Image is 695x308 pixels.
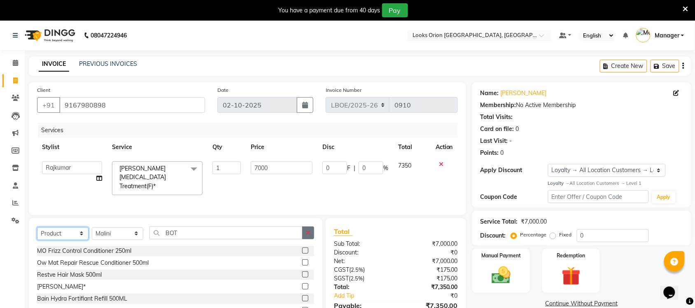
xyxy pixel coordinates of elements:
span: Total [334,227,353,236]
div: Discount: [328,248,396,257]
th: Price [246,138,317,156]
div: Restve Hair Mask 500ml [37,271,102,279]
label: Manual Payment [481,252,521,259]
span: % [383,164,388,173]
div: Apply Discount [480,166,548,175]
div: Card on file: [480,125,514,133]
div: 0 [516,125,519,133]
a: Continue Without Payment [474,299,689,308]
label: Invoice Number [326,86,361,94]
iframe: chat widget [660,275,687,300]
span: CGST [334,266,349,273]
div: ( ) [328,274,396,283]
label: Percentage [520,231,547,238]
div: Discount: [480,231,506,240]
input: Search by Name/Mobile/Email/Code [59,97,205,113]
div: ₹7,000.00 [521,217,547,226]
strong: Loyalty → [548,180,570,186]
span: F [347,164,350,173]
span: 2.5% [350,275,363,282]
img: Manager [636,28,651,42]
b: 08047224946 [91,24,127,47]
span: SGST [334,275,349,282]
button: +91 [37,97,60,113]
div: Points: [480,149,499,157]
th: Stylist [37,138,107,156]
div: - [510,137,512,145]
div: No Active Membership [480,101,683,110]
button: Pay [382,3,408,17]
input: Search or Scan [149,226,303,239]
button: Save [651,60,679,72]
img: _cash.svg [486,264,517,286]
div: You have a payment due from 40 days [279,6,380,15]
span: | [354,164,355,173]
div: All Location Customers → Level 1 [548,180,683,187]
div: 0 [501,149,504,157]
div: ₹7,350.00 [396,283,464,292]
th: Action [431,138,458,156]
button: Create New [600,60,647,72]
span: 2.5% [351,266,363,273]
div: Membership: [480,101,516,110]
th: Disc [317,138,393,156]
a: PREVIOUS INVOICES [79,60,137,68]
button: Apply [652,191,676,203]
label: Redemption [557,252,585,259]
th: Total [393,138,431,156]
div: ₹0 [407,292,464,300]
span: Manager [655,31,679,40]
th: Qty [208,138,246,156]
div: Sub Total: [328,240,396,248]
div: ₹175.00 [396,274,464,283]
div: ₹7,000.00 [396,257,464,266]
div: Net: [328,257,396,266]
div: Coupon Code [480,193,548,201]
div: ( ) [328,266,396,274]
div: Service Total: [480,217,518,226]
label: Date [217,86,229,94]
a: x [156,182,159,190]
label: Client [37,86,50,94]
th: Service [107,138,208,156]
div: ₹7,000.00 [396,240,464,248]
div: ₹0 [396,248,464,257]
div: Total: [328,283,396,292]
div: Total Visits: [480,113,513,121]
div: Last Visit: [480,137,508,145]
a: INVOICE [39,57,69,72]
div: Ow Mat Repair Rescue Conditioner 500ml [37,259,149,267]
div: [PERSON_NAME]* [37,282,86,291]
img: logo [21,24,77,47]
a: [PERSON_NAME] [501,89,547,98]
span: [PERSON_NAME] [MEDICAL_DATA] Treatment(F)* [119,165,166,190]
div: Name: [480,89,499,98]
div: Services [38,123,464,138]
input: Enter Offer / Coupon Code [548,190,649,203]
a: Add Tip [328,292,407,300]
span: 7350 [398,162,411,169]
div: Bain Hydra Fortifiant Refill 500ML [37,294,127,303]
div: MO Frizz Control Conditioner 250ml [37,247,131,255]
div: ₹175.00 [396,266,464,274]
img: _gift.svg [556,264,587,288]
label: Fixed [560,231,572,238]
